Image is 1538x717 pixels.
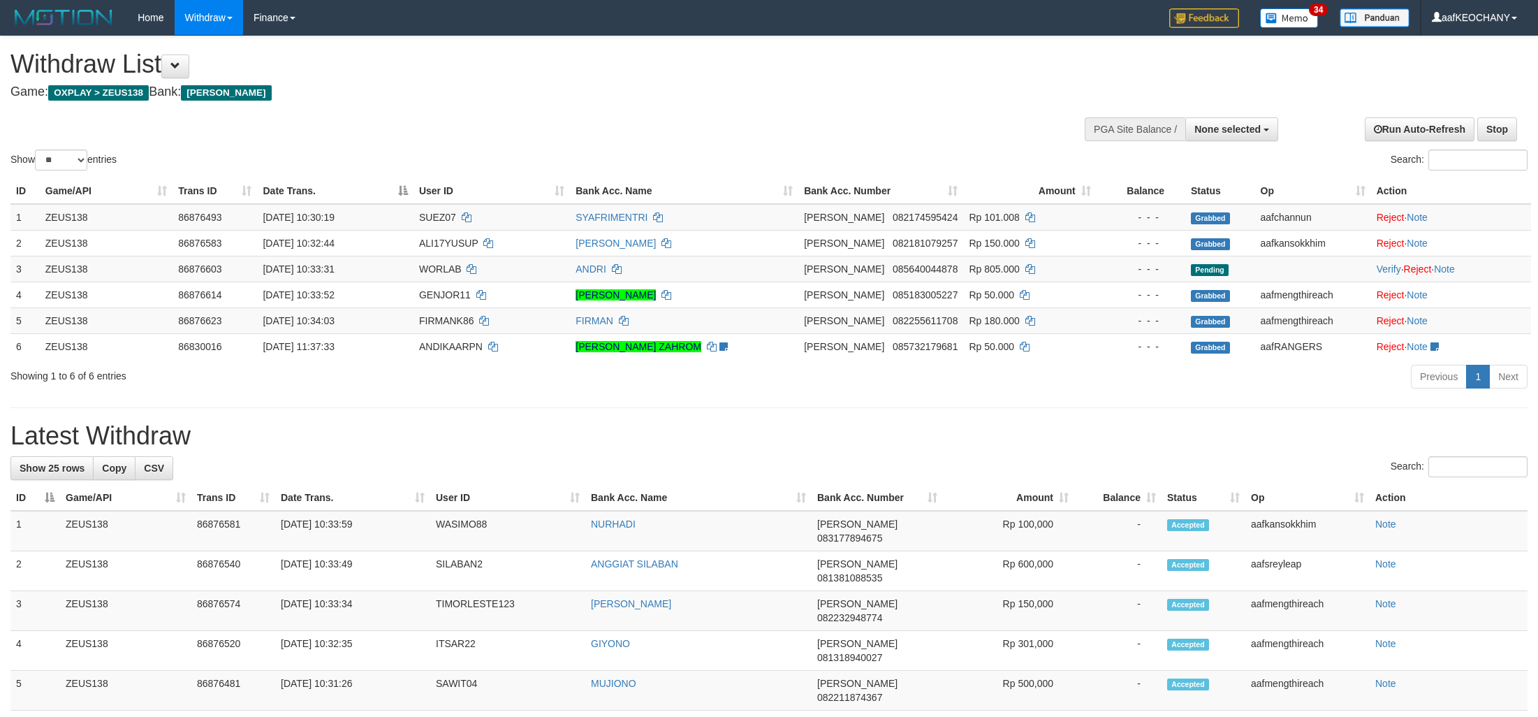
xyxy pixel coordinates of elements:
img: panduan.png [1340,8,1409,27]
td: [DATE] 10:33:34 [275,591,430,631]
td: · [1371,307,1531,333]
a: MUJIONO [591,678,636,689]
td: aafmengthireach [1255,307,1371,333]
a: Note [1407,341,1428,352]
td: · [1371,282,1531,307]
a: [PERSON_NAME] ZAHROM [576,341,701,352]
td: ZEUS138 [40,333,173,359]
td: aafchannun [1255,204,1371,231]
td: [DATE] 10:32:35 [275,631,430,671]
th: Amount: activate to sort column ascending [963,178,1096,204]
span: [PERSON_NAME] [804,263,884,275]
td: 6 [10,333,40,359]
span: 34 [1309,3,1328,16]
span: Copy 082211874367 to clipboard [817,692,882,703]
a: Verify [1377,263,1401,275]
td: [DATE] 10:33:59 [275,511,430,551]
th: Balance: activate to sort column ascending [1074,485,1162,511]
a: Reject [1377,315,1405,326]
th: Trans ID: activate to sort column ascending [173,178,257,204]
span: Rp 180.000 [969,315,1019,326]
span: [PERSON_NAME] [804,315,884,326]
div: Showing 1 to 6 of 6 entries [10,363,631,383]
span: 86830016 [178,341,221,352]
div: - - - [1102,288,1180,302]
h4: Game: Bank: [10,85,1011,99]
td: 1 [10,204,40,231]
td: 86876520 [191,631,275,671]
td: aafkansokkhim [1245,511,1370,551]
span: [DATE] 10:32:44 [263,238,334,249]
span: Accepted [1167,519,1209,531]
a: SYAFRIMENTRI [576,212,647,223]
td: · [1371,204,1531,231]
span: [DATE] 10:33:31 [263,263,334,275]
th: Bank Acc. Name: activate to sort column ascending [570,178,798,204]
img: MOTION_logo.png [10,7,117,28]
img: Button%20Memo.svg [1260,8,1319,28]
td: ITSAR22 [430,631,585,671]
td: ZEUS138 [40,256,173,282]
div: - - - [1102,236,1180,250]
span: [DATE] 10:30:19 [263,212,334,223]
span: OXPLAY > ZEUS138 [48,85,149,101]
td: 1 [10,511,60,551]
span: [PERSON_NAME] [817,558,898,570]
td: Rp 150,000 [943,591,1074,631]
img: Feedback.jpg [1169,8,1239,28]
td: TIMORLESTE123 [430,591,585,631]
a: Copy [93,456,136,480]
span: Copy 083177894675 to clipboard [817,533,882,544]
th: Status: activate to sort column ascending [1162,485,1245,511]
td: - [1074,551,1162,591]
span: None selected [1194,124,1261,135]
span: Grabbed [1191,212,1230,224]
span: 86876493 [178,212,221,223]
h1: Withdraw List [10,50,1011,78]
span: Grabbed [1191,342,1230,354]
a: Note [1407,289,1428,300]
td: 2 [10,230,40,256]
span: Copy 085732179681 to clipboard [893,341,958,352]
span: Copy 082174595424 to clipboard [893,212,958,223]
th: Balance [1097,178,1185,204]
td: aafRANGERS [1255,333,1371,359]
td: 86876540 [191,551,275,591]
a: Note [1434,263,1455,275]
span: Accepted [1167,639,1209,651]
a: Reject [1377,212,1405,223]
span: [DATE] 10:33:52 [263,289,334,300]
span: Accepted [1167,599,1209,611]
span: Copy 082255611708 to clipboard [893,315,958,326]
a: Next [1489,365,1528,389]
span: [PERSON_NAME] [804,289,884,300]
span: Accepted [1167,559,1209,571]
span: Rp 50.000 [969,341,1014,352]
td: Rp 100,000 [943,511,1074,551]
td: ZEUS138 [60,671,191,711]
a: FIRMAN [576,315,613,326]
a: ANGGIAT SILABAN [591,558,678,570]
th: User ID: activate to sort column ascending [430,485,585,511]
span: Copy [102,463,126,474]
td: aafmengthireach [1245,671,1370,711]
span: Copy 081318940027 to clipboard [817,652,882,663]
div: - - - [1102,314,1180,328]
span: [PERSON_NAME] [817,519,898,530]
a: Note [1375,519,1396,530]
span: GENJOR11 [419,289,471,300]
span: 86876614 [178,289,221,300]
input: Search: [1428,456,1528,477]
td: 4 [10,631,60,671]
th: Status [1185,178,1255,204]
a: Stop [1477,117,1517,141]
th: Amount: activate to sort column ascending [943,485,1074,511]
a: Show 25 rows [10,456,94,480]
td: ZEUS138 [60,511,191,551]
td: Rp 301,000 [943,631,1074,671]
th: Bank Acc. Name: activate to sort column ascending [585,485,812,511]
th: Date Trans.: activate to sort column descending [257,178,413,204]
a: ANDRI [576,263,606,275]
td: SILABAN2 [430,551,585,591]
td: ZEUS138 [40,307,173,333]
